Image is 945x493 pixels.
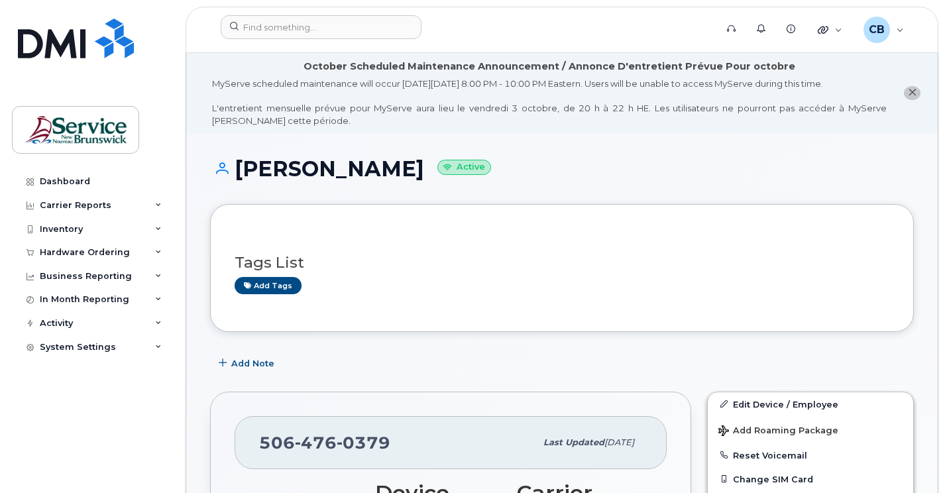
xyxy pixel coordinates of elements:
[604,437,634,447] span: [DATE]
[304,60,795,74] div: October Scheduled Maintenance Announcement / Annonce D'entretient Prévue Pour octobre
[259,433,390,453] span: 506
[231,357,274,370] span: Add Note
[708,392,913,416] a: Edit Device / Employee
[543,437,604,447] span: Last updated
[210,352,286,376] button: Add Note
[212,78,887,127] div: MyServe scheduled maintenance will occur [DATE][DATE] 8:00 PM - 10:00 PM Eastern. Users will be u...
[337,433,390,453] span: 0379
[708,443,913,467] button: Reset Voicemail
[904,86,920,100] button: close notification
[295,433,337,453] span: 476
[708,416,913,443] button: Add Roaming Package
[437,160,491,175] small: Active
[708,467,913,491] button: Change SIM Card
[235,254,889,271] h3: Tags List
[210,157,914,180] h1: [PERSON_NAME]
[235,277,302,294] a: Add tags
[718,425,838,438] span: Add Roaming Package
